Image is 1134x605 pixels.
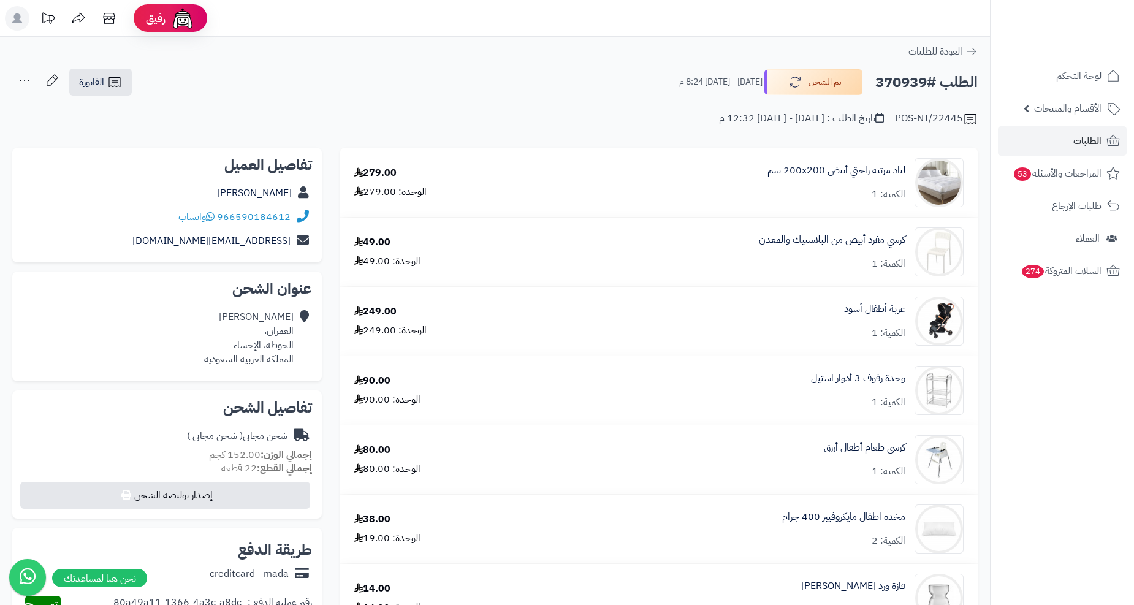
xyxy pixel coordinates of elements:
span: المراجعات والأسئلة [1013,165,1102,182]
a: 966590184612 [217,210,291,224]
a: مخدة اطفال مايكروفيبر 400 جرام [782,510,905,524]
span: 274 [1021,265,1044,279]
a: العودة للطلبات [908,44,978,59]
div: الوحدة: 249.00 [354,324,427,338]
small: 22 قطعة [221,461,312,476]
a: كرسي طعام أطفال أزرق [824,441,905,455]
div: الوحدة: 90.00 [354,393,420,407]
div: الكمية: 1 [872,465,905,479]
strong: إجمالي الوزن: [261,447,312,462]
div: POS-NT/22445 [895,112,978,126]
img: 4931f5c2fcac52209b0c9006e2cf307c1650133830-Untitled-1-Recovered-Recovered-90x90.jpg [915,227,963,276]
h2: طريقة الدفع [238,542,312,557]
a: [PERSON_NAME] [217,186,292,200]
span: ( شحن مجاني ) [187,428,243,443]
div: الوحدة: 80.00 [354,462,420,476]
a: العملاء [998,224,1127,253]
h2: تفاصيل العميل [22,158,312,172]
div: 80.00 [354,443,390,457]
a: عربة أطفال أسود [844,302,905,316]
a: المراجعات والأسئلة53 [998,159,1127,188]
div: 279.00 [354,166,397,180]
img: ai-face.png [170,6,195,31]
span: العملاء [1076,230,1100,247]
div: 49.00 [354,235,390,249]
small: [DATE] - [DATE] 8:24 م [679,76,763,88]
a: الطلبات [998,126,1127,156]
a: طلبات الإرجاع [998,191,1127,221]
small: 152.00 كجم [209,447,312,462]
img: 291d5315ac75625d05bfa99af8c3b2a1fa1e8fe0fe83c4ed48dc939fcf8f86301579000327_200-200-8CM-90x90.jpg [915,158,963,207]
div: تاريخ الطلب : [DATE] - [DATE] 12:32 م [719,112,884,126]
a: الفاتورة [69,69,132,96]
span: الفاتورة [79,75,104,89]
span: الطلبات [1073,132,1102,150]
span: رفيق [146,11,166,26]
strong: إجمالي القطع: [257,461,312,476]
img: 1728486839-220106010210-90x90.jpg [915,504,963,554]
div: الكمية: 1 [872,326,905,340]
div: الكمية: 1 [872,188,905,202]
div: الوحدة: 49.00 [354,254,420,268]
img: 1719056434-110102170032-90x90.jpg [915,435,963,484]
span: 53 [1014,167,1032,181]
a: كرسي مفرد أبيض من البلاستيك والمعدن [759,233,905,247]
a: السلات المتروكة274 [998,256,1127,286]
span: لوحة التحكم [1056,67,1102,85]
button: تم الشحن [764,69,862,95]
img: 1710080611-110126010007-90x90.jpg [915,297,963,346]
a: [EMAIL_ADDRESS][DOMAIN_NAME] [132,234,291,248]
span: الأقسام والمنتجات [1034,100,1102,117]
img: logo-2.png [1051,27,1122,53]
a: واتساب [178,210,215,224]
div: الوحدة: 279.00 [354,185,427,199]
a: لوحة التحكم [998,61,1127,91]
div: 249.00 [354,305,397,319]
div: الكمية: 1 [872,257,905,271]
button: إصدار بوليصة الشحن [20,482,310,509]
h2: الطلب #370939 [875,70,978,95]
a: لباد مرتبة راحتي أبيض 200x200 سم‏ [767,164,905,178]
h2: تفاصيل الشحن [22,400,312,415]
a: فازة ورد [PERSON_NAME] [801,579,905,593]
div: 90.00 [354,374,390,388]
div: [PERSON_NAME] العمران، الحوطه، الإحساء المملكة العربية السعودية [204,310,294,366]
img: 1710246366-110112010059-90x90.jpg [915,366,963,415]
a: وحدة رفوف 3 أدوار استيل [811,371,905,386]
div: الكمية: 1 [872,395,905,409]
span: العودة للطلبات [908,44,962,59]
div: الوحدة: 19.00 [354,531,420,546]
div: creditcard - mada [210,567,289,581]
h2: عنوان الشحن [22,281,312,296]
div: 38.00 [354,512,390,527]
div: الكمية: 2 [872,534,905,548]
a: تحديثات المنصة [32,6,63,34]
span: طلبات الإرجاع [1052,197,1102,215]
span: السلات المتروكة [1021,262,1102,280]
div: شحن مجاني [187,429,287,443]
div: 14.00 [354,582,390,596]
